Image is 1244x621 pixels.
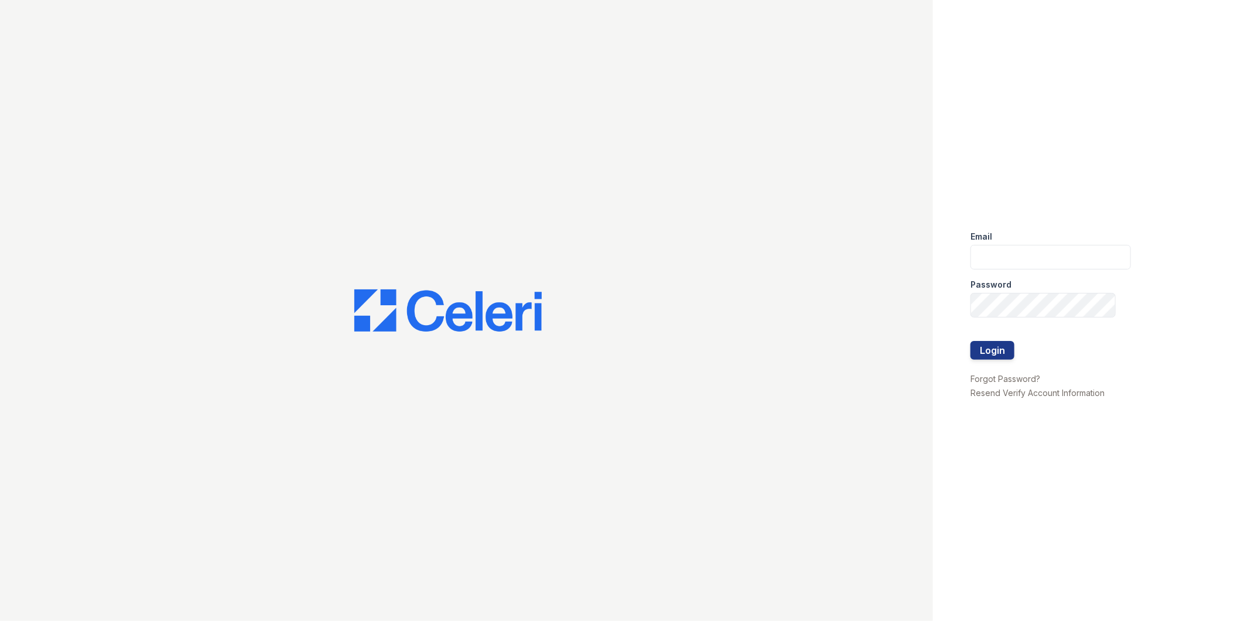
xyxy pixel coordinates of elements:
[970,279,1011,291] label: Password
[354,289,542,332] img: CE_Logo_Blue-a8612792a0a2168367f1c8372b55b34899dd931a85d93a1a3d3e32e68fde9ad4.png
[970,388,1105,398] a: Resend Verify Account Information
[970,374,1040,384] a: Forgot Password?
[970,231,992,243] label: Email
[970,341,1014,360] button: Login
